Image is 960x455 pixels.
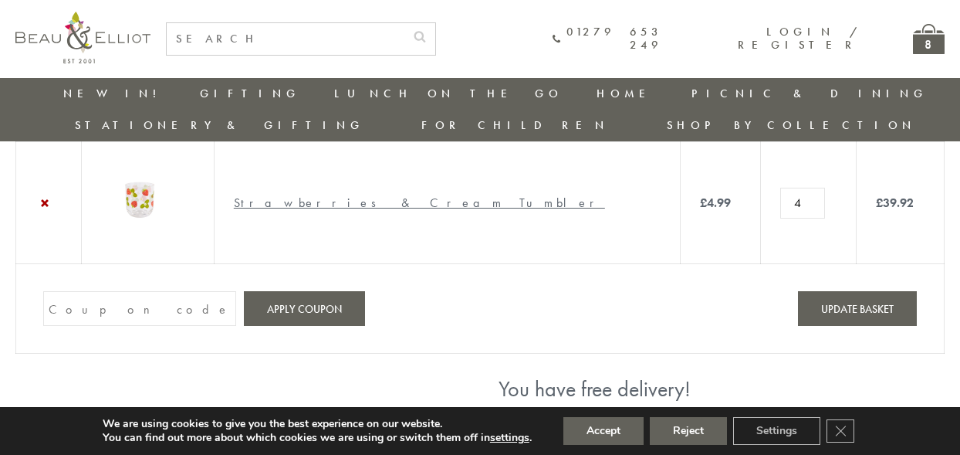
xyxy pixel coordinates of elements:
a: Shop by collection [667,117,916,133]
p: We are using cookies to give you the best experience on our website. [103,417,532,431]
bdi: 4.99 [700,195,731,211]
img: logo [15,12,150,63]
a: Remove Strawberries & Cream Tumbler from basket [35,194,54,212]
a: Lunch On The Go [334,86,563,101]
bdi: 39.92 [876,195,914,211]
a: Home [597,86,658,101]
input: Product quantity [780,188,825,219]
div: You have free delivery! [499,377,945,402]
span: £ [876,195,883,211]
button: Settings [733,417,820,445]
span: £ [700,195,707,211]
button: Update basket [798,291,917,326]
a: Picnic & Dining [691,86,928,101]
button: Reject [650,417,727,445]
a: 8 [913,24,945,54]
a: Gifting [200,86,300,101]
a: Strawberries & Cream Tumbler [234,195,605,211]
img: Strawberries & Cream Tumbler [101,161,178,239]
button: Accept [563,417,644,445]
button: Close GDPR Cookie Banner [826,419,854,443]
input: SEARCH [167,23,404,55]
a: Stationery & Gifting [75,117,364,133]
a: For Children [421,117,609,133]
input: Coupon code [43,291,236,326]
button: settings [490,431,529,445]
a: Login / Register [738,24,859,53]
a: New in! [63,86,167,101]
a: 01279 653 249 [553,25,662,53]
button: Apply coupon [244,291,365,326]
p: You can find out more about which cookies we are using or switch them off in . [103,431,532,445]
